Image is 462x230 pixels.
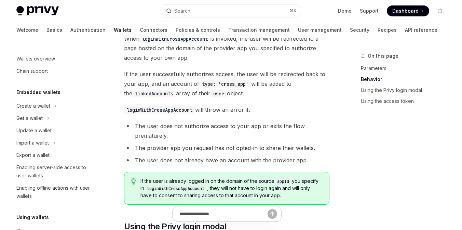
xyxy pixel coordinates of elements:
[11,124,98,137] a: Update a wallet
[360,8,379,14] a: Support
[228,22,290,38] a: Transaction management
[176,22,220,38] a: Policies & controls
[124,106,195,114] code: loginWithCrossAppAccount
[392,8,419,14] span: Dashboard
[361,74,451,85] a: Behavior
[132,90,176,97] code: linkedAccounts
[139,35,210,43] code: loginWithCrossAppAccount
[144,185,207,192] code: loginWithCrossAppAccount
[199,80,251,88] code: type: 'cross_app'
[124,105,329,114] span: will throw an error if:
[124,34,329,63] span: When is invoked, the user will be redirected to a page hosted on the domain of the provider app y...
[174,7,193,15] div: Search...
[11,53,98,65] a: Wallets overview
[114,22,132,38] a: Wallets
[435,5,446,16] button: Toggle dark mode
[16,163,94,180] div: Enabling server-side access to user wallets
[210,90,227,97] code: user
[338,8,352,14] a: Demo
[16,184,94,200] div: Enabling offline actions with user wallets
[124,143,329,153] li: The provider app you request has not opted-in to share their wallets.
[16,55,55,63] div: Wallets overview
[16,114,43,122] div: Get a wallet
[289,8,297,14] span: ⌘ K
[11,149,98,161] a: Export a wallet
[16,102,50,110] div: Create a wallet
[124,155,329,165] li: The user does not already have an account with the provider app.
[361,96,451,107] a: Using the access token
[131,178,136,185] svg: Tip
[268,209,277,219] button: Send message
[140,178,322,199] span: If the user is already logged in on the domain of the source you specify in , they will not have ...
[11,65,98,77] a: Chain support
[16,151,50,159] div: Export a wallet
[387,5,429,16] a: Dashboard
[16,88,60,96] h5: Embedded wallets
[16,139,49,147] div: Import a wallet
[274,178,292,185] code: appId
[124,121,329,140] li: The user does not authorize access to your app or exits the flow prematurely.
[11,182,98,202] a: Enabling offline actions with user wallets
[11,161,98,182] a: Enabling server-side access to user wallets
[16,126,52,135] div: Update a wallet
[405,22,437,38] a: API reference
[124,69,329,98] span: If the user successfully authorizes access, the user will be redirected back to your app, and an ...
[378,22,397,38] a: Recipes
[16,6,59,16] img: light logo
[16,22,38,38] a: Welcome
[361,85,451,96] a: Using the Privy login modal
[298,22,342,38] a: User management
[16,67,48,75] div: Chain support
[361,63,451,74] a: Parameters
[161,5,301,17] button: Search...⌘K
[16,213,49,221] h5: Using wallets
[368,52,398,60] span: On this page
[70,22,106,38] a: Authentication
[140,22,167,38] a: Connectors
[46,22,62,38] a: Basics
[350,22,369,38] a: Security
